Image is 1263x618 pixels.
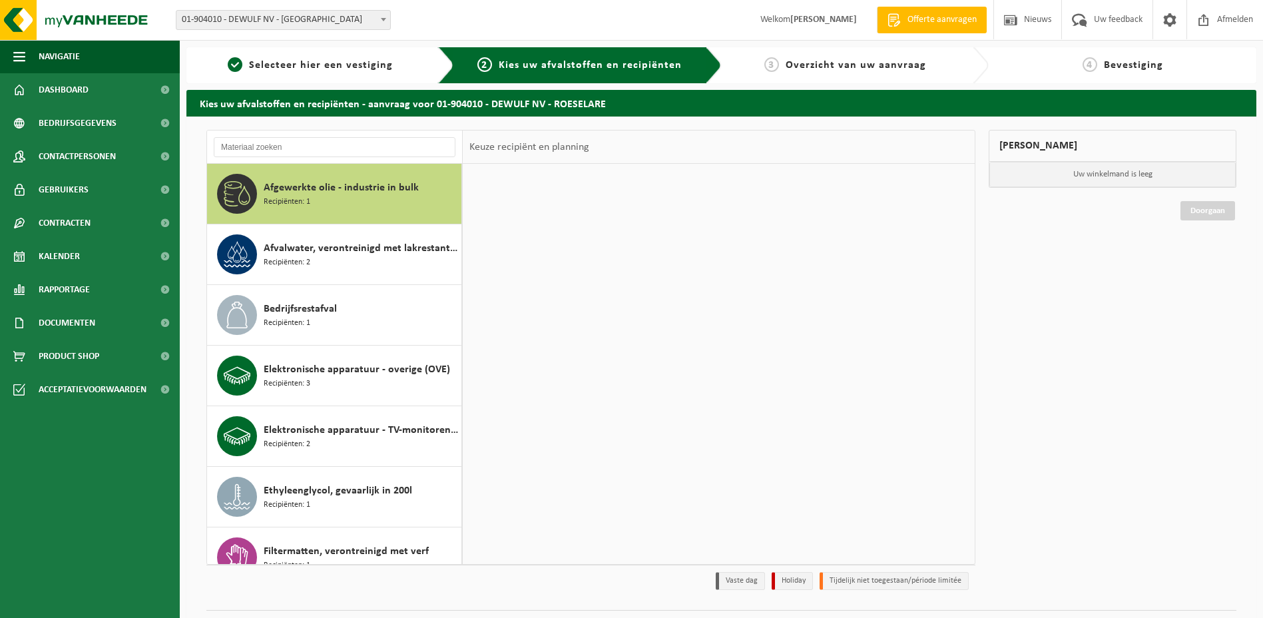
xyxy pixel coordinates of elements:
[1104,60,1163,71] span: Bevestiging
[176,11,390,29] span: 01-904010 - DEWULF NV - ROESELARE
[264,301,337,317] span: Bedrijfsrestafval
[264,543,429,559] span: Filtermatten, verontreinigd met verf
[264,422,458,438] span: Elektronische apparatuur - TV-monitoren (TVM)
[264,438,310,451] span: Recipiënten: 2
[39,306,95,340] span: Documenten
[264,499,310,511] span: Recipiënten: 1
[176,10,391,30] span: 01-904010 - DEWULF NV - ROESELARE
[989,162,1236,187] p: Uw winkelmand is leeg
[264,196,310,208] span: Recipiënten: 1
[207,406,462,467] button: Elektronische apparatuur - TV-monitoren (TVM) Recipiënten: 2
[39,240,80,273] span: Kalender
[764,57,779,72] span: 3
[39,140,116,173] span: Contactpersonen
[904,13,980,27] span: Offerte aanvragen
[39,373,146,406] span: Acceptatievoorwaarden
[39,73,89,107] span: Dashboard
[249,60,393,71] span: Selecteer hier een vestiging
[1180,201,1235,220] a: Doorgaan
[463,131,596,164] div: Keuze recipiënt en planning
[1083,57,1097,72] span: 4
[264,362,450,378] span: Elektronische apparatuur - overige (OVE)
[39,173,89,206] span: Gebruikers
[207,467,462,527] button: Ethyleenglycol, gevaarlijk in 200l Recipiënten: 1
[39,107,117,140] span: Bedrijfsgegevens
[264,240,458,256] span: Afvalwater, verontreinigd met lakrestanten
[228,57,242,72] span: 1
[877,7,987,33] a: Offerte aanvragen
[820,572,969,590] li: Tijdelijk niet toegestaan/période limitée
[39,273,90,306] span: Rapportage
[499,60,682,71] span: Kies uw afvalstoffen en recipiënten
[264,317,310,330] span: Recipiënten: 1
[790,15,857,25] strong: [PERSON_NAME]
[264,378,310,390] span: Recipiënten: 3
[207,285,462,346] button: Bedrijfsrestafval Recipiënten: 1
[786,60,926,71] span: Overzicht van uw aanvraag
[264,559,310,572] span: Recipiënten: 1
[264,180,419,196] span: Afgewerkte olie - industrie in bulk
[207,346,462,406] button: Elektronische apparatuur - overige (OVE) Recipiënten: 3
[264,483,412,499] span: Ethyleenglycol, gevaarlijk in 200l
[207,527,462,588] button: Filtermatten, verontreinigd met verf Recipiënten: 1
[477,57,492,72] span: 2
[264,256,310,269] span: Recipiënten: 2
[214,137,455,157] input: Materiaal zoeken
[39,40,80,73] span: Navigatie
[989,130,1236,162] div: [PERSON_NAME]
[207,164,462,224] button: Afgewerkte olie - industrie in bulk Recipiënten: 1
[39,206,91,240] span: Contracten
[193,57,427,73] a: 1Selecteer hier een vestiging
[186,90,1256,116] h2: Kies uw afvalstoffen en recipiënten - aanvraag voor 01-904010 - DEWULF NV - ROESELARE
[207,224,462,285] button: Afvalwater, verontreinigd met lakrestanten Recipiënten: 2
[772,572,813,590] li: Holiday
[39,340,99,373] span: Product Shop
[716,572,765,590] li: Vaste dag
